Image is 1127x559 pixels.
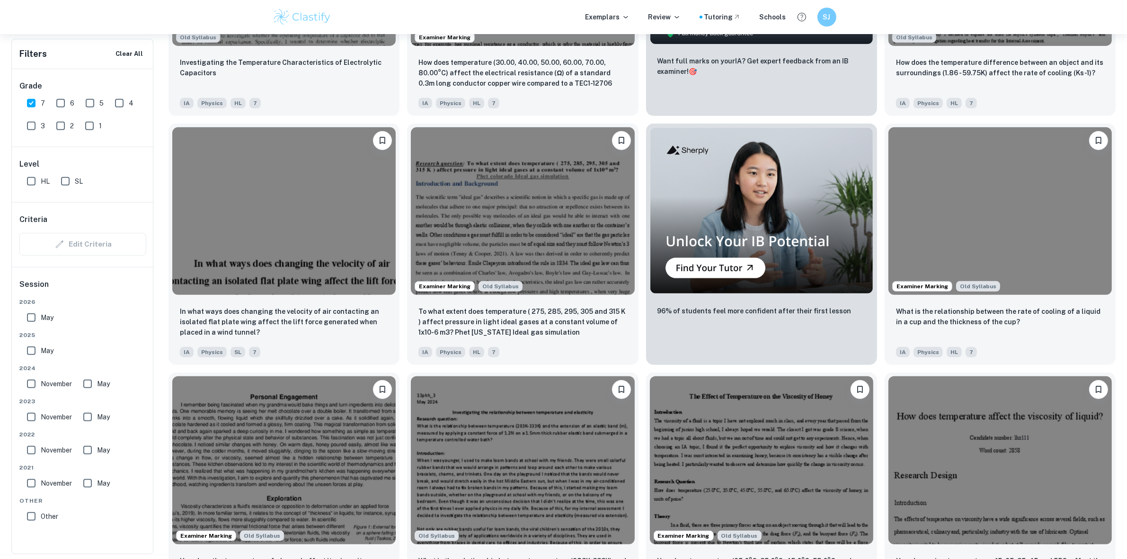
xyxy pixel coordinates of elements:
[407,124,638,365] a: Examiner MarkingStarting from the May 2025 session, the Physics IA requirements have changed. It'...
[240,531,284,541] div: Starting from the May 2025 session, the Physics IA requirements have changed. It's OK to refer to...
[888,376,1112,544] img: Physics IA example thumbnail: How do varying temperatures, 15, 25, 35,
[689,68,697,75] span: 🎯
[373,131,392,150] button: Bookmark
[172,127,396,295] img: Physics IA example thumbnail: In what ways does changing the velocity
[176,32,220,43] span: Old Syllabus
[75,176,83,186] span: SL
[97,379,110,389] span: May
[892,32,936,43] div: Starting from the May 2025 session, the Physics IA requirements have changed. It's OK to refer to...
[70,121,74,131] span: 2
[97,412,110,422] span: May
[896,57,1104,78] p: How does the temperature difference between an object and its surroundings (1.86 - 59.75K) affect...
[41,379,72,389] span: November
[41,312,53,323] span: May
[648,12,681,22] p: Review
[415,531,459,541] div: Starting from the May 2025 session, the Physics IA requirements have changed. It's OK to refer to...
[794,9,810,25] button: Help and Feedback
[704,12,741,22] a: Tutoring
[893,282,952,291] span: Examiner Marking
[41,121,45,131] span: 3
[415,33,474,42] span: Examiner Marking
[956,281,1000,292] span: Old Syllabus
[19,214,47,225] h6: Criteria
[479,281,523,292] span: Old Syllabus
[272,8,332,27] img: Clastify logo
[821,12,832,22] h6: SJ
[657,56,866,77] p: Want full marks on your IA ? Get expert feedback from an IB examiner!
[469,98,484,108] span: HL
[718,531,762,541] span: Old Syllabus
[113,47,145,61] button: Clear All
[415,531,459,541] span: Old Syllabus
[19,298,146,306] span: 2026
[436,347,465,357] span: Physics
[851,380,870,399] button: Bookmark
[418,347,432,357] span: IA
[817,8,836,27] button: SJ
[650,376,873,544] img: Physics IA example thumbnail: How does temperature (25.0°C, 35.0°C, 45
[197,98,227,108] span: Physics
[99,121,102,131] span: 1
[180,98,194,108] span: IA
[657,306,852,316] p: 96% of students feel more confident after their first lesson
[41,412,72,422] span: November
[415,282,474,291] span: Examiner Marking
[19,364,146,373] span: 2024
[19,331,146,339] span: 2025
[19,47,47,61] h6: Filters
[1089,131,1108,150] button: Bookmark
[914,347,943,357] span: Physics
[19,430,146,439] span: 2022
[19,159,146,170] h6: Level
[70,98,74,108] span: 6
[240,531,284,541] span: Old Syllabus
[612,380,631,399] button: Bookmark
[231,347,245,357] span: SL
[19,80,146,92] h6: Grade
[654,532,713,540] span: Examiner Marking
[586,12,630,22] p: Exemplars
[180,306,388,337] p: In what ways does changing the velocity of air contacting an isolated flat plate wing affect the ...
[947,347,962,357] span: HL
[885,124,1116,365] a: Examiner MarkingStarting from the May 2025 session, the Physics IA requirements have changed. It'...
[966,347,977,357] span: 7
[176,32,220,43] div: Starting from the May 2025 session, the Physics IA requirements have changed. It's OK to refer to...
[129,98,133,108] span: 4
[41,445,72,455] span: November
[373,380,392,399] button: Bookmark
[612,131,631,150] button: Bookmark
[249,347,260,357] span: 7
[914,98,943,108] span: Physics
[19,233,146,256] div: Criteria filters are unavailable when searching by topic
[19,463,146,472] span: 2021
[99,98,104,108] span: 5
[249,98,261,108] span: 7
[896,306,1104,327] p: What is the relationship between the rate of cooling of a liquid in a cup and the thickness of th...
[888,127,1112,295] img: Physics IA example thumbnail: What is the relationship between the rat
[97,478,110,488] span: May
[892,32,936,43] span: Old Syllabus
[956,281,1000,292] div: Starting from the May 2025 session, the Physics IA requirements have changed. It's OK to refer to...
[177,532,236,540] span: Examiner Marking
[180,347,194,357] span: IA
[436,98,465,108] span: Physics
[650,127,873,293] img: Thumbnail
[41,511,58,522] span: Other
[41,478,72,488] span: November
[231,98,246,108] span: HL
[947,98,962,108] span: HL
[488,98,499,108] span: 7
[19,397,146,406] span: 2023
[41,176,50,186] span: HL
[172,376,396,544] img: Physics IA example thumbnail: How does the temperature of glycerol aff
[469,347,484,357] span: HL
[760,12,786,22] a: Schools
[41,98,45,108] span: 7
[411,127,634,295] img: Physics IA example thumbnail: To what extent does temperature ( 275, 2
[646,124,877,365] a: Thumbnail96% of students feel more confident after their first lesson
[97,445,110,455] span: May
[488,347,499,357] span: 7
